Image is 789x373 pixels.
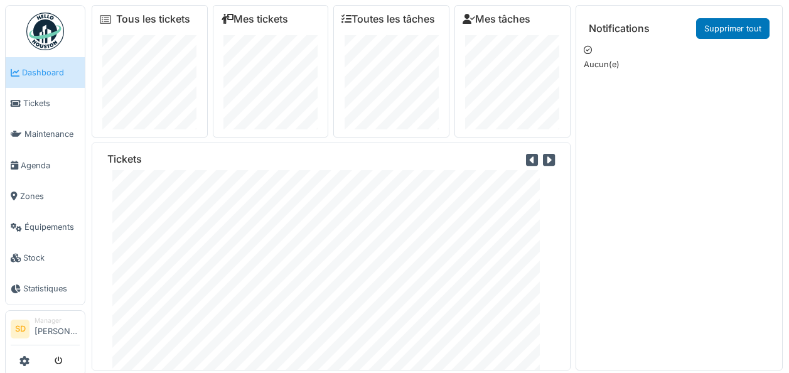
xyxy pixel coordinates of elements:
[6,212,85,242] a: Équipements
[35,316,80,343] li: [PERSON_NAME]
[221,13,288,25] a: Mes tickets
[23,283,80,295] span: Statistiques
[6,88,85,119] a: Tickets
[116,13,190,25] a: Tous les tickets
[26,13,64,50] img: Badge_color-CXgf-gQk.svg
[21,159,80,171] span: Agenda
[23,97,80,109] span: Tickets
[6,57,85,88] a: Dashboard
[6,119,85,149] a: Maintenance
[24,128,80,140] span: Maintenance
[11,320,30,338] li: SD
[463,13,530,25] a: Mes tâches
[35,316,80,325] div: Manager
[6,181,85,212] a: Zones
[696,18,770,39] a: Supprimer tout
[6,242,85,273] a: Stock
[22,67,80,78] span: Dashboard
[11,316,80,346] a: SD Manager[PERSON_NAME]
[23,252,80,264] span: Stock
[584,58,775,70] p: Aucun(e)
[107,153,142,165] h6: Tickets
[6,150,85,181] a: Agenda
[589,23,650,35] h6: Notifications
[24,221,80,233] span: Équipements
[341,13,435,25] a: Toutes les tâches
[6,273,85,304] a: Statistiques
[20,190,80,202] span: Zones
